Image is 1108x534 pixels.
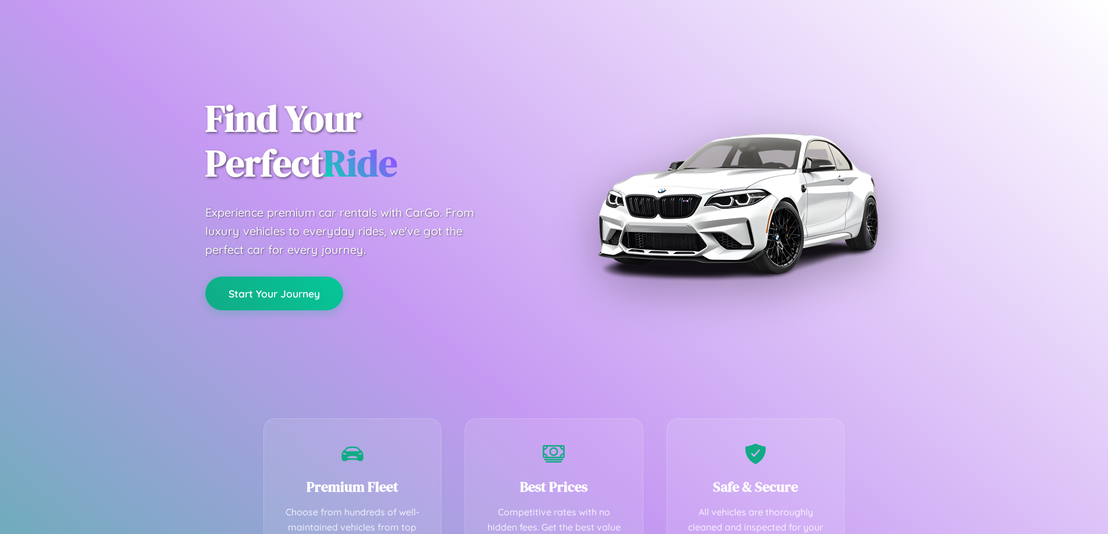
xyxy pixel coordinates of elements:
[685,477,827,496] h3: Safe & Secure
[592,58,883,349] img: Premium BMW car rental vehicle
[205,96,537,186] h1: Find Your Perfect
[323,138,397,188] span: Ride
[483,477,625,496] h3: Best Prices
[282,477,424,496] h3: Premium Fleet
[205,277,343,310] button: Start Your Journey
[205,203,496,259] p: Experience premium car rentals with CarGo. From luxury vehicles to everyday rides, we've got the ...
